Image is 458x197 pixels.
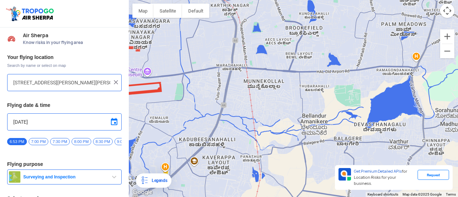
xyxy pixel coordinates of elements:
div: Legends [149,176,167,185]
input: Search your flying location [13,78,110,87]
span: 9:00 PM [114,138,134,145]
button: Show satellite imagery [154,4,182,18]
span: Know risks in your flying area [23,40,122,45]
span: Air Sherpa [23,33,122,38]
button: Surveying and Inspection [7,169,122,184]
a: Open this area in Google Maps (opens a new window) [131,188,154,197]
span: Get Premium Detailed APIs [354,169,402,174]
button: Show street map [132,4,154,18]
div: for Location Risks for your business. [351,168,418,187]
span: Map data ©2025 Google [403,192,442,196]
img: survey.png [9,171,20,183]
input: Select Date [13,118,116,126]
span: 8:30 PM [93,138,113,145]
h3: Your flying location [7,55,122,60]
img: Premium APIs [338,168,351,181]
span: 7:00 PM [29,138,48,145]
span: 6:53 PM [7,138,27,145]
a: Terms [446,192,456,196]
img: ic_close.png [112,79,120,86]
button: Keyboard shortcuts [367,192,398,197]
span: 7:30 PM [50,138,70,145]
button: Zoom in [440,29,454,44]
h3: Flying purpose [7,162,122,167]
button: Map camera controls [440,4,454,18]
img: Risk Scores [7,34,16,43]
span: Surveying and Inspection [20,174,110,180]
span: 8:00 PM [72,138,91,145]
img: ic_tgdronemaps.svg [5,5,56,22]
span: Search by name or select on map [7,63,122,68]
button: Zoom out [440,44,454,58]
img: Google [131,188,154,197]
h3: Flying date & time [7,103,122,108]
img: Legends [140,176,149,185]
div: Request [418,170,449,180]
